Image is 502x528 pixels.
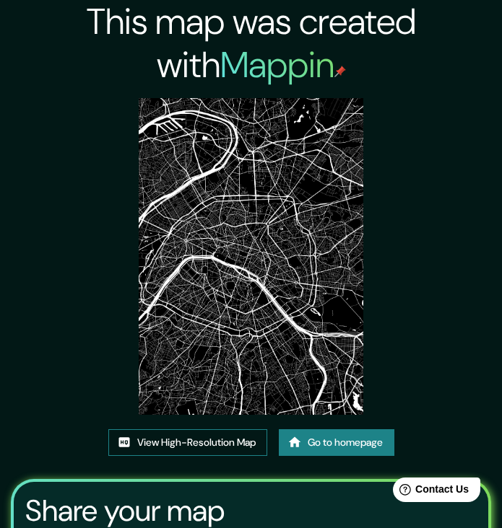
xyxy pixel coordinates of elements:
img: mappin-pin [334,66,346,77]
h3: Share your map [25,493,225,528]
img: created-map [139,98,363,415]
a: Go to homepage [279,429,394,456]
iframe: Help widget launcher [373,472,486,512]
a: View High-Resolution Map [108,429,267,456]
h2: Mappin [220,41,346,89]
